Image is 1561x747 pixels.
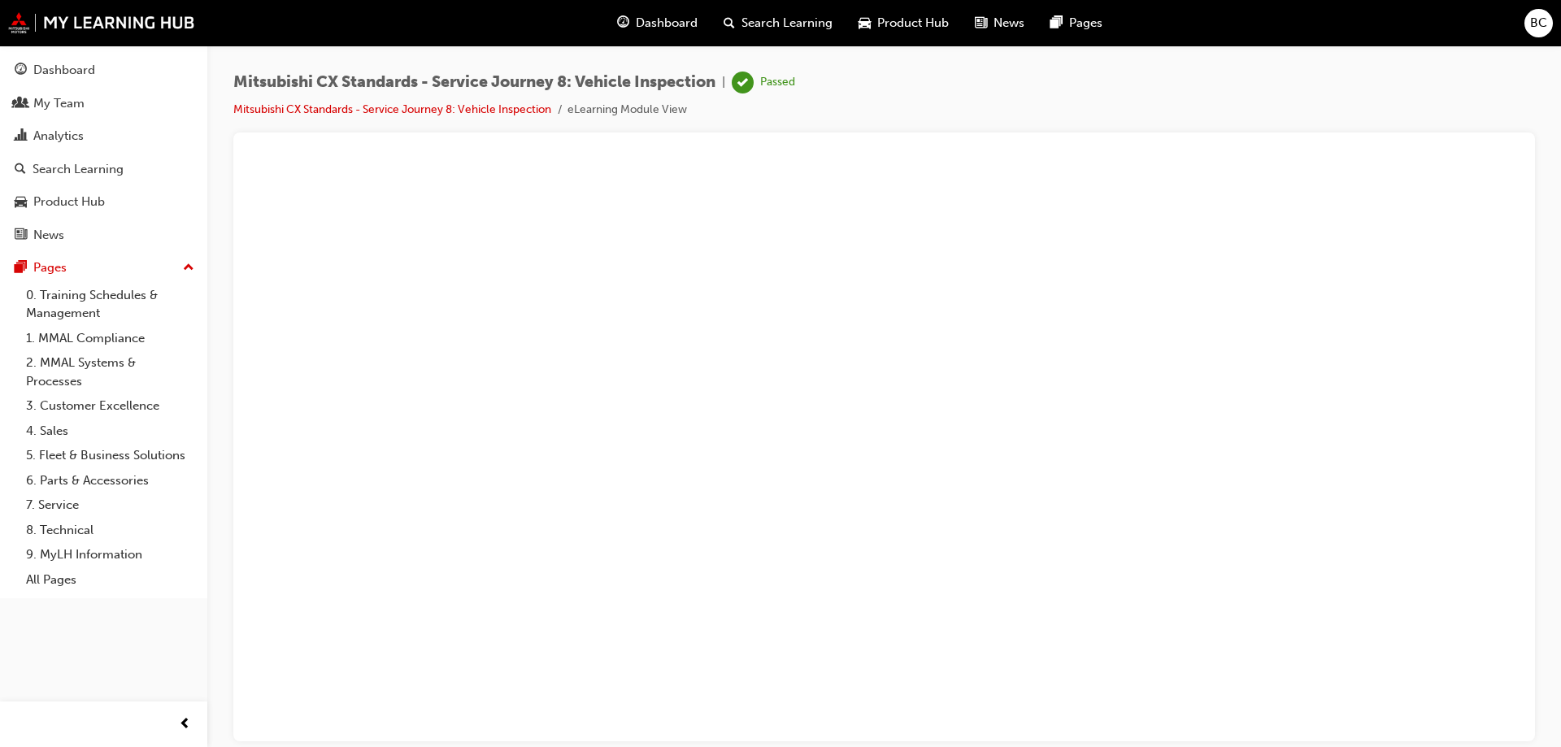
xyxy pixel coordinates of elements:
a: 6. Parts & Accessories [20,468,201,493]
span: guage-icon [617,13,629,33]
span: learningRecordVerb_PASS-icon [732,72,754,93]
a: car-iconProduct Hub [846,7,962,40]
span: news-icon [975,13,987,33]
span: people-icon [15,97,27,111]
img: mmal [8,12,195,33]
button: Pages [7,253,201,283]
span: prev-icon [179,714,191,735]
span: guage-icon [15,63,27,78]
span: | [722,73,725,92]
div: Pages [33,258,67,277]
div: News [33,226,64,245]
span: Search Learning [741,14,833,33]
a: News [7,220,201,250]
span: pages-icon [15,261,27,276]
a: Mitsubishi CX Standards - Service Journey 8: Vehicle Inspection [233,102,551,116]
a: My Team [7,89,201,119]
a: 2. MMAL Systems & Processes [20,350,201,393]
a: 1. MMAL Compliance [20,326,201,351]
li: eLearning Module View [567,101,687,119]
a: Dashboard [7,55,201,85]
a: 3. Customer Excellence [20,393,201,419]
span: news-icon [15,228,27,243]
span: Product Hub [877,14,949,33]
span: Dashboard [636,14,698,33]
a: 8. Technical [20,518,201,543]
span: car-icon [859,13,871,33]
span: up-icon [183,258,194,279]
a: 0. Training Schedules & Management [20,283,201,326]
a: pages-iconPages [1037,7,1115,40]
a: news-iconNews [962,7,1037,40]
span: News [994,14,1024,33]
span: Mitsubishi CX Standards - Service Journey 8: Vehicle Inspection [233,73,715,92]
a: guage-iconDashboard [604,7,711,40]
a: 7. Service [20,493,201,518]
a: Analytics [7,121,201,151]
a: All Pages [20,567,201,593]
span: search-icon [724,13,735,33]
span: search-icon [15,163,26,177]
div: Dashboard [33,61,95,80]
div: Search Learning [33,160,124,179]
div: My Team [33,94,85,113]
a: Search Learning [7,154,201,185]
span: car-icon [15,195,27,210]
div: Passed [760,75,795,90]
a: 9. MyLH Information [20,542,201,567]
a: search-iconSearch Learning [711,7,846,40]
button: BC [1524,9,1553,37]
div: Product Hub [33,193,105,211]
span: chart-icon [15,129,27,144]
span: pages-icon [1050,13,1063,33]
a: Product Hub [7,187,201,217]
button: DashboardMy TeamAnalyticsSearch LearningProduct HubNews [7,52,201,253]
span: BC [1530,14,1547,33]
a: 4. Sales [20,419,201,444]
span: Pages [1069,14,1102,33]
div: Analytics [33,127,84,145]
a: 5. Fleet & Business Solutions [20,443,201,468]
